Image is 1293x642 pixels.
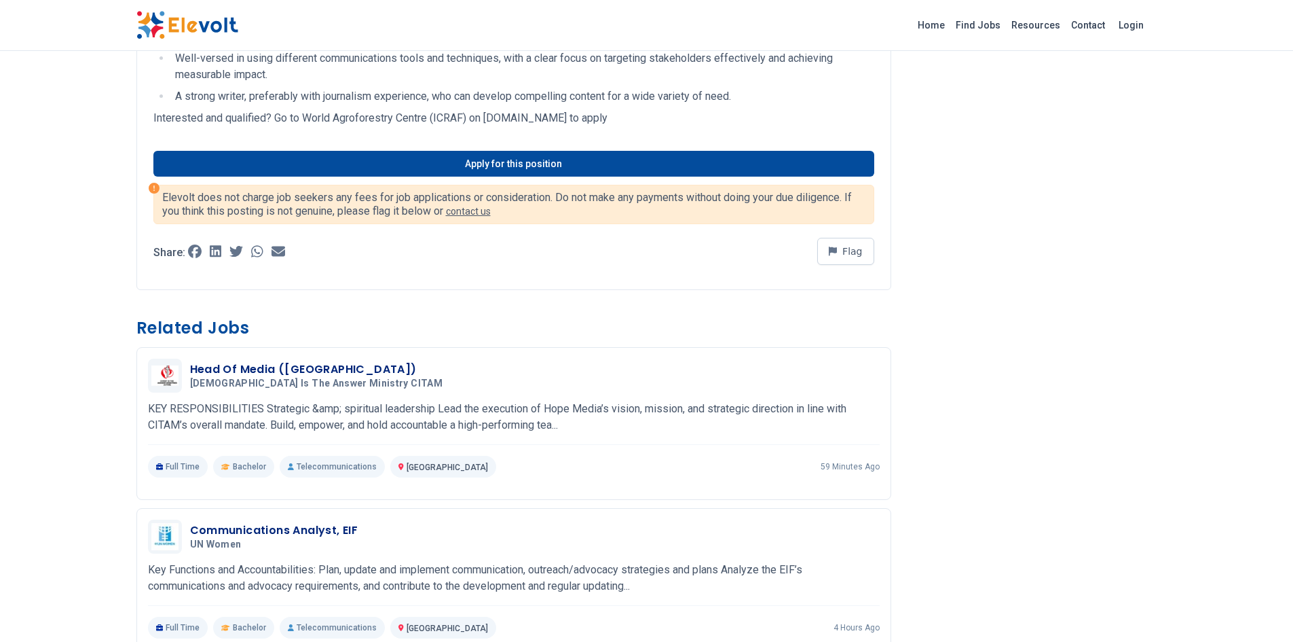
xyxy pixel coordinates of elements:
p: Telecommunications [280,617,385,639]
li: Well-versed in using different communications tools and techniques, with a clear focus on targeti... [171,50,874,83]
p: Telecommunications [280,456,385,478]
p: 4 hours ago [833,622,880,633]
iframe: Advertisement [913,82,1157,272]
p: Key Functions and Accountabilities: Plan, update and implement communication, outreach/advocacy s... [148,562,880,594]
a: Login [1110,12,1152,39]
button: Flag [817,238,874,265]
a: Home [912,14,950,36]
span: [GEOGRAPHIC_DATA] [407,624,488,633]
li: A strong writer, preferably with journalism experience, who can develop compelling content for a ... [171,88,874,105]
p: Interested and qualified? Go to World Agroforestry Centre (ICRAF) on [DOMAIN_NAME] to apply [153,110,874,126]
img: UN Women [151,523,179,550]
a: contact us [446,206,491,217]
p: Elevolt does not charge job seekers any fees for job applications or consideration. Do not make a... [162,191,865,218]
span: Bachelor [233,461,266,472]
h3: Head Of Media ([GEOGRAPHIC_DATA]) [190,361,448,378]
p: KEY RESPONSIBILITIES Strategic &amp; spiritual leadership Lead the execution of Hope Media’s visi... [148,401,880,433]
p: Full Time [148,617,208,639]
img: Elevolt [136,11,238,39]
h3: Communications Analyst, EIF [190,522,358,539]
span: UN Women [190,539,242,551]
a: Contact [1066,14,1110,36]
a: Christ Is The Answer Ministry CITAMHead Of Media ([GEOGRAPHIC_DATA])[DEMOGRAPHIC_DATA] Is The Ans... [148,359,880,478]
iframe: Chat Widget [1225,577,1293,642]
h3: Related Jobs [136,317,891,339]
a: Resources [1006,14,1066,36]
a: Apply for this position [153,151,874,177]
span: Bachelor [233,622,266,633]
img: Christ Is The Answer Ministry CITAM [151,365,179,386]
p: Share: [153,247,185,258]
p: 59 minutes ago [821,461,880,472]
span: [DEMOGRAPHIC_DATA] Is The Answer Ministry CITAM [190,378,443,390]
p: Full Time [148,456,208,478]
a: UN WomenCommunications Analyst, EIFUN WomenKey Functions and Accountabilities: Plan, update and i... [148,520,880,639]
span: [GEOGRAPHIC_DATA] [407,463,488,472]
a: Find Jobs [950,14,1006,36]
